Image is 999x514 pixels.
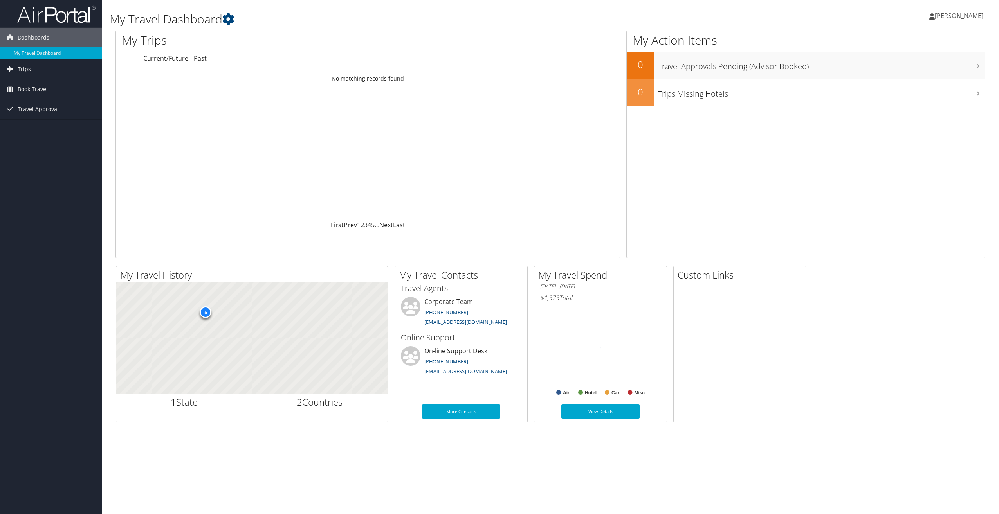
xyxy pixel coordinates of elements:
span: 1 [171,395,176,408]
a: Last [393,221,405,229]
a: [PERSON_NAME] [929,4,991,27]
h6: Total [540,293,661,302]
div: 5 [200,306,211,318]
a: 3 [364,221,368,229]
a: First [331,221,344,229]
span: Travel Approval [18,99,59,119]
h6: [DATE] - [DATE] [540,283,661,290]
li: On-line Support Desk [397,346,525,378]
h2: My Travel Contacts [399,268,527,282]
a: Current/Future [143,54,188,63]
h1: My Action Items [627,32,985,49]
a: [EMAIL_ADDRESS][DOMAIN_NAME] [424,318,507,325]
a: 0Travel Approvals Pending (Advisor Booked) [627,52,985,79]
text: Car [611,390,619,395]
a: [EMAIL_ADDRESS][DOMAIN_NAME] [424,368,507,375]
a: Next [379,221,393,229]
span: $1,373 [540,293,559,302]
span: 2 [297,395,302,408]
a: 1 [357,221,361,229]
h3: Trips Missing Hotels [658,84,985,99]
h2: My Travel Spend [538,268,667,282]
a: View Details [561,404,640,419]
a: 4 [368,221,371,229]
h3: Travel Agents [401,283,521,294]
a: [PHONE_NUMBER] [424,358,468,365]
h3: Online Support [401,332,521,343]
h2: My Travel History [120,268,388,282]
h2: 0 [627,85,654,99]
span: Trips [18,59,31,79]
h1: My Travel Dashboard [110,11,697,27]
text: Misc [635,390,645,395]
h2: Countries [258,395,382,409]
span: Book Travel [18,79,48,99]
span: … [375,221,379,229]
a: Prev [344,221,357,229]
a: [PHONE_NUMBER] [424,309,468,316]
a: 0Trips Missing Hotels [627,79,985,106]
h3: Travel Approvals Pending (Advisor Booked) [658,57,985,72]
li: Corporate Team [397,297,525,329]
td: No matching records found [116,72,620,86]
a: 2 [361,221,364,229]
a: Past [194,54,207,63]
h2: State [122,395,246,409]
h2: 0 [627,58,654,71]
h1: My Trips [122,32,404,49]
text: Air [563,390,570,395]
h2: Custom Links [678,268,806,282]
span: Dashboards [18,28,49,47]
a: More Contacts [422,404,500,419]
text: Hotel [585,390,597,395]
span: [PERSON_NAME] [935,11,983,20]
a: 5 [371,221,375,229]
img: airportal-logo.png [17,5,96,23]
